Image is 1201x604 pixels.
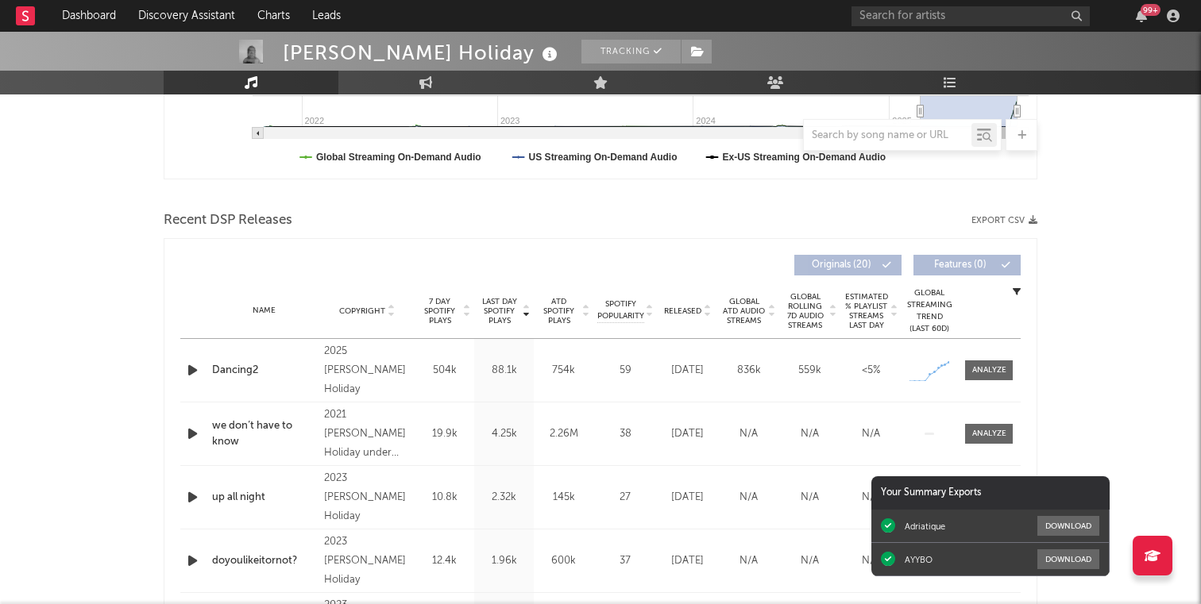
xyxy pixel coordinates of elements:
[212,305,316,317] div: Name
[805,260,878,270] span: Originals ( 20 )
[419,363,470,379] div: 504k
[783,292,827,330] span: Global Rolling 7D Audio Streams
[283,40,562,66] div: [PERSON_NAME] Holiday
[538,553,589,569] div: 600k
[212,363,316,379] a: Dancing2
[905,554,933,565] div: AYYBO
[538,426,589,442] div: 2.26M
[316,152,481,163] text: Global Streaming On-Demand Audio
[1141,4,1160,16] div: 99 +
[324,533,411,590] div: 2023 [PERSON_NAME] Holiday
[971,216,1037,225] button: Export CSV
[478,363,530,379] div: 88.1k
[212,553,316,569] a: doyoulikeitornot?
[794,255,902,275] button: Originals(20)
[538,363,589,379] div: 754k
[844,490,898,506] div: N/A
[212,418,316,449] a: we don’t have to know
[597,490,653,506] div: 27
[844,292,888,330] span: Estimated % Playlist Streams Last Day
[419,553,470,569] div: 12.4k
[661,426,714,442] div: [DATE]
[722,426,775,442] div: N/A
[661,363,714,379] div: [DATE]
[478,553,530,569] div: 1.96k
[844,363,898,379] div: <5%
[597,363,653,379] div: 59
[538,490,589,506] div: 145k
[905,521,945,532] div: Adriatique
[478,490,530,506] div: 2.32k
[324,469,411,526] div: 2023 [PERSON_NAME] Holiday
[419,426,470,442] div: 19.9k
[597,298,644,322] span: Spotify Popularity
[783,426,836,442] div: N/A
[723,152,886,163] text: Ex-US Streaming On-Demand Audio
[529,152,678,163] text: US Streaming On-Demand Audio
[783,553,836,569] div: N/A
[852,6,1090,26] input: Search for artists
[419,490,470,506] div: 10.8k
[597,426,653,442] div: 38
[722,490,775,506] div: N/A
[478,426,530,442] div: 4.25k
[597,553,653,569] div: 37
[661,490,714,506] div: [DATE]
[1136,10,1147,22] button: 99+
[581,40,681,63] button: Tracking
[783,490,836,506] div: N/A
[844,553,898,569] div: N/A
[844,426,898,442] div: N/A
[664,306,701,316] span: Released
[1037,549,1099,569] button: Download
[538,297,580,325] span: ATD Spotify Plays
[906,287,953,335] div: Global Streaming Trend (Last 60D)
[722,553,775,569] div: N/A
[419,297,461,325] span: 7 Day Spotify Plays
[212,490,316,506] a: up all night
[324,342,411,399] div: 2025 [PERSON_NAME] Holiday
[924,260,997,270] span: Features ( 0 )
[722,297,766,325] span: Global ATD Audio Streams
[913,255,1021,275] button: Features(0)
[1037,516,1099,536] button: Download
[783,363,836,379] div: 559k
[871,476,1110,510] div: Your Summary Exports
[164,211,292,230] span: Recent DSP Releases
[478,297,520,325] span: Last Day Spotify Plays
[804,129,971,142] input: Search by song name or URL
[661,553,714,569] div: [DATE]
[722,363,775,379] div: 836k
[339,306,385,316] span: Copyright
[324,406,411,463] div: 2021 [PERSON_NAME] Holiday under exclusive licence to BMG Rights Management (Australia) Pty Ltd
